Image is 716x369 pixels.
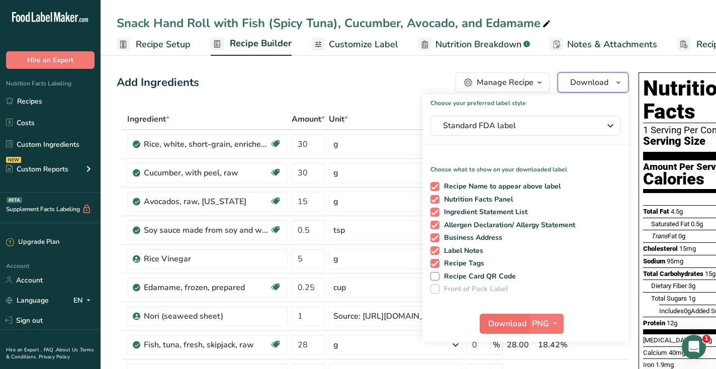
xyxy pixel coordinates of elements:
[329,113,348,125] span: Unit
[333,339,338,351] div: g
[439,208,528,217] span: Ingredient Statement List
[643,349,667,356] span: Calcium
[439,259,485,268] span: Recipe Tags
[439,182,561,191] span: Recipe Name to appear above label
[333,224,345,236] div: tsp
[117,33,191,56] a: Recipe Setup
[117,74,199,91] div: Add Ingredients
[669,349,685,356] span: 40mg
[333,310,450,322] div: Source: [URL][DOMAIN_NAME]
[144,253,270,265] div: Rice Vinegar
[144,167,270,179] div: Cucumber, with peel, raw
[477,76,533,88] div: Manage Recipe
[39,353,70,360] a: Privacy Policy
[538,339,581,351] div: 18.42%
[6,346,42,353] a: Hire an Expert .
[127,113,169,125] span: Ingredient
[643,245,678,252] span: Cholesterol
[430,116,620,136] button: Standard FDA label
[682,335,706,359] iframe: Intercom live chat
[144,138,270,150] div: Rice, white, short-grain, enriched, cooked
[211,32,292,56] a: Recipe Builder
[144,224,270,236] div: Soy sauce made from soy and wheat (shoyu), low sodium
[705,270,715,278] span: 15g
[439,195,513,204] span: Nutrition Facts Panel
[422,95,629,108] h1: Choose your preferred label style
[643,336,694,344] span: [MEDICAL_DATA]
[656,361,674,368] span: 1.9mg
[422,157,629,174] p: Choose what to show on your downloaded label
[679,245,696,252] span: 15mg
[643,208,669,215] span: Total Fat
[671,208,683,215] span: 4.5g
[6,292,49,309] a: Language
[688,295,695,302] span: 1g
[643,257,665,265] span: Sodium
[529,314,564,334] button: PNG
[667,257,683,265] span: 95mg
[643,319,665,327] span: Protein
[691,220,703,228] span: 0.5g
[651,295,687,302] span: Total Sugars
[651,232,668,240] i: Trans
[6,51,95,69] button: Hire an Expert
[702,335,710,343] span: 1
[439,246,484,255] span: Label Notes
[6,157,21,163] div: NEW
[651,282,687,290] span: Dietary Fiber
[439,233,503,242] span: Business Address
[532,318,549,330] span: PNG
[144,310,270,322] div: Nori (seaweed sheet)
[56,346,80,353] a: About Us .
[7,197,22,203] div: BETA
[333,282,346,294] div: cup
[292,113,325,125] span: Amount
[136,38,191,51] span: Recipe Setup
[570,76,608,88] span: Download
[333,138,338,150] div: g
[333,253,338,265] div: g
[443,120,594,132] span: Standard FDA label
[567,38,657,51] span: Notes & Attachments
[643,135,705,148] span: Serving Size
[333,196,338,208] div: g
[333,167,338,179] div: g
[678,232,685,240] span: 0g
[667,319,677,327] span: 12g
[456,72,550,93] button: Manage Recipe
[507,339,534,351] div: 28.00
[651,232,677,240] span: Fat
[73,294,95,306] div: EN
[651,220,689,228] span: Saturated Fat
[439,285,508,294] span: Front of Pack Label
[480,314,529,334] button: Download
[329,38,398,51] span: Customize Label
[144,196,270,208] div: Avocados, raw, [US_STATE]
[688,282,695,290] span: 3g
[488,318,526,330] span: Download
[144,339,270,351] div: Fish, tuna, fresh, skipjack, raw
[418,33,530,56] a: Nutrition Breakdown
[117,14,553,32] div: Snack Hand Roll with Fish (Spicy Tuna), Cucumber, Avocado, and Edamame
[439,221,576,230] span: Allergen Declaration/ Allergy Statement
[643,270,703,278] span: Total Carbohydrates
[44,346,56,353] a: FAQ .
[6,346,94,360] a: Terms & Conditions .
[230,37,292,50] span: Recipe Builder
[312,33,398,56] a: Customize Label
[684,307,691,315] span: 0g
[558,72,629,93] button: Download
[6,164,68,174] div: Custom Reports
[435,38,521,51] span: Nutrition Breakdown
[550,33,657,56] a: Notes & Attachments
[439,272,516,281] span: Recipe Card QR Code
[643,361,654,368] span: Iron
[6,237,59,247] div: Upgrade Plan
[144,282,270,294] div: Edamame, frozen, prepared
